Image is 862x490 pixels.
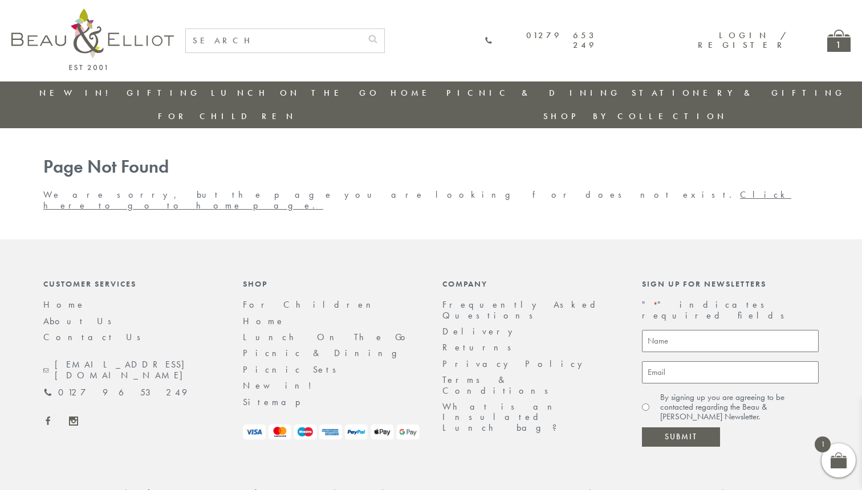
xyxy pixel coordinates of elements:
a: Stationery & Gifting [632,87,845,99]
input: Email [642,361,819,383]
img: payment-logos.png [243,424,420,440]
div: Company [442,279,619,288]
a: For Children [158,111,296,122]
a: Sitemap [243,396,316,408]
a: Privacy Policy [442,358,588,370]
a: Login / Register [698,30,787,51]
a: Frequently Asked Questions [442,299,603,321]
a: Click here to go to home page. [43,189,791,211]
a: Gifting [127,87,201,99]
a: Shop by collection [543,111,727,122]
a: 1 [827,30,851,52]
div: Customer Services [43,279,220,288]
div: Sign up for newsletters [642,279,819,288]
img: logo [11,9,174,70]
a: [EMAIL_ADDRESS][DOMAIN_NAME] [43,360,220,381]
a: Delivery [442,325,519,337]
span: 1 [815,436,831,452]
a: Picnic & Dining [243,347,408,359]
label: By signing up you are agreeing to be contacted regarding the Beau & [PERSON_NAME] Newsletter. [660,393,819,422]
p: " " indicates required fields [642,300,819,321]
a: Picnic Sets [243,364,344,375]
input: Name [642,330,819,352]
a: Lunch On The Go [243,331,412,343]
a: What is an Insulated Lunch bag? [442,401,566,434]
input: SEARCH [186,29,361,52]
a: For Children [243,299,380,311]
h1: Page Not Found [43,157,819,178]
div: We are sorry, but the page you are looking for does not exist. [32,157,830,211]
a: Home [391,87,436,99]
a: Terms & Conditions [442,374,556,396]
a: New in! [39,87,116,99]
a: Home [43,299,86,311]
a: Lunch On The Go [211,87,380,99]
a: Home [243,315,285,327]
a: 01279 653 249 [43,387,187,398]
a: Contact Us [43,331,148,343]
a: 01279 653 249 [485,31,597,51]
div: Shop [243,279,420,288]
a: Picnic & Dining [446,87,621,99]
a: New in! [243,379,320,391]
a: About Us [43,315,119,327]
input: Submit [642,427,720,447]
a: Returns [442,341,519,353]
